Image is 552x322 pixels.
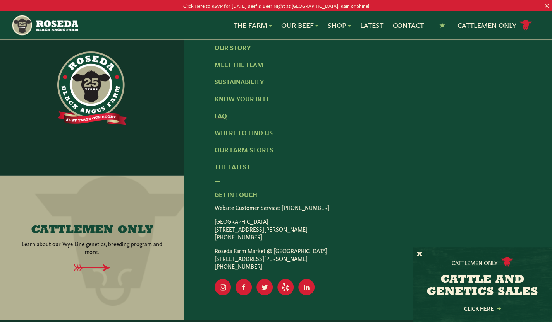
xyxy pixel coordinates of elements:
[447,306,517,311] a: Click Here
[215,175,521,185] div: —
[215,128,273,136] a: Where To Find Us
[452,259,498,266] p: Cattlemen Only
[234,20,272,30] a: The Farm
[328,20,351,30] a: Shop
[28,2,524,10] p: Click Here to RSVP for [DATE] Beef & Beer Night at [GEOGRAPHIC_DATA]! Rain or Shine!
[417,250,422,259] button: X
[298,279,315,295] a: Visit Our LinkedIn Page
[15,240,169,255] p: Learn about our Wye Line genetics, breeding program and more.
[215,203,521,211] p: Website Customer Service: [PHONE_NUMBER]
[215,247,521,270] p: Roseda Farm Market @ [GEOGRAPHIC_DATA] [STREET_ADDRESS][PERSON_NAME] [PHONE_NUMBER]
[11,14,79,36] img: https://roseda.com/wp-content/uploads/2021/05/roseda-25-header.png
[393,20,424,30] a: Contact
[360,20,383,30] a: Latest
[11,11,541,39] nav: Main Navigation
[215,60,263,68] a: Meet The Team
[215,145,273,153] a: Our Farm Stores
[215,94,270,102] a: Know Your Beef
[457,19,532,32] a: Cattlemen Only
[15,224,169,255] a: CATTLEMEN ONLY Learn about our Wye Line genetics, breeding program and more.
[215,77,264,85] a: Sustainability
[215,111,227,119] a: FAQ
[215,43,251,51] a: Our Story
[281,20,318,30] a: Our Beef
[215,279,231,295] a: Visit Our Instagram Page
[57,51,127,126] img: https://roseda.com/wp-content/uploads/2021/06/roseda-25-full@2x.png
[215,217,521,240] p: [GEOGRAPHIC_DATA] [STREET_ADDRESS][PERSON_NAME] [PHONE_NUMBER]
[422,274,542,298] h3: CATTLE AND GENETICS SALES
[215,162,250,170] a: The Latest
[501,257,513,267] img: cattle-icon.svg
[31,224,153,237] h4: CATTLEMEN ONLY
[256,279,273,295] a: Visit Our Twitter Page
[236,279,252,295] a: Visit Our Facebook Page
[277,279,294,295] a: Visit Our Yelp Page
